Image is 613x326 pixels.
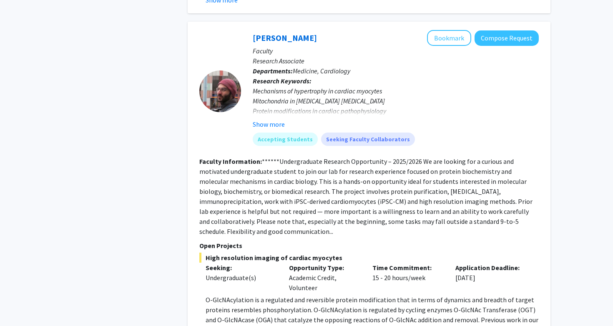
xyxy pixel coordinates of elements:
[253,33,317,43] a: [PERSON_NAME]
[253,77,312,85] b: Research Keywords:
[289,263,360,273] p: Opportunity Type:
[372,263,443,273] p: Time Commitment:
[199,241,539,251] p: Open Projects
[253,86,539,156] div: Mechanisms of hypertrophy in cardiac myocytes Mitochondria in [MEDICAL_DATA] [MEDICAL_DATA] Prote...
[449,263,533,293] div: [DATE]
[455,263,526,273] p: Application Deadline:
[253,46,539,56] p: Faculty
[253,56,539,66] p: Research Associate
[6,288,35,320] iframe: Chat
[427,30,471,46] button: Add Kyriakos Papanicolaou to Bookmarks
[253,133,318,146] mat-chip: Accepting Students
[253,67,293,75] b: Departments:
[253,119,285,129] button: Show more
[206,263,276,273] p: Seeking:
[199,157,262,166] b: Faculty Information:
[475,30,539,46] button: Compose Request to Kyriakos Papanicolaou
[199,157,533,236] fg-read-more: ******Undergraduate Research Opportunity – 2025/2026 We are looking for a curious and motivated u...
[366,263,450,293] div: 15 - 20 hours/week
[293,67,350,75] span: Medicine, Cardiology
[283,263,366,293] div: Academic Credit, Volunteer
[321,133,415,146] mat-chip: Seeking Faculty Collaborators
[199,253,539,263] span: High resolution imaging of cardiac myocytes
[206,273,276,283] div: Undergraduate(s)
